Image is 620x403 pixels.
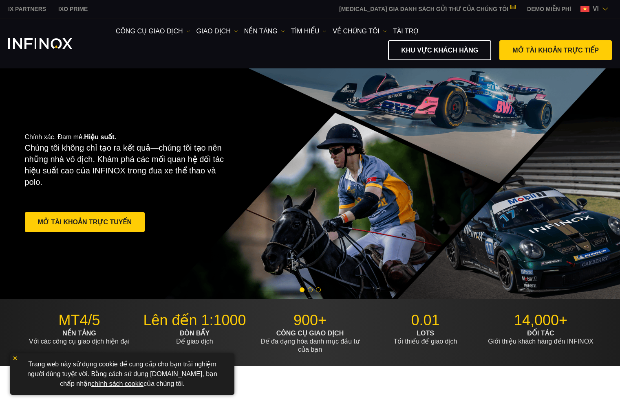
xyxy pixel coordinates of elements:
[140,329,249,346] p: Để giao dịch
[8,38,91,49] a: INFINOX Logo
[256,329,365,354] p: Để đa dạng hóa danh mục đầu tư của bạn
[12,355,18,361] img: yellow close icon
[244,26,285,36] a: NỀN TẢNG
[25,311,134,329] p: MT4/5
[371,329,480,346] p: Tối thiểu để giao dịch
[180,330,210,337] strong: ĐÒN BẨY
[486,329,596,346] p: Giới thiệu khách hàng đến INFINOX
[25,329,134,346] p: Với các công cụ giao dịch hiện đại
[256,311,365,329] p: 900+
[499,40,612,60] a: MỞ TÀI KHOẢN TRỰC TIẾP
[527,330,554,337] strong: ĐỐI TÁC
[25,120,282,247] div: Chính xác. Đam mê.
[14,357,230,391] p: Trang web này sử dụng cookie để cung cấp cho bạn trải nghiệm người dùng tuyệt vời. Bằng cách sử d...
[308,287,313,292] span: Go to slide 2
[521,5,577,13] a: INFINOX MENU
[25,142,230,188] p: Chúng tôi không chỉ tạo ra kết quả—chúng tôi tạo nên những nhà vô địch. Khám phá các mối quan hệ ...
[91,380,143,387] a: chính sách cookie
[393,26,419,36] a: Tài trợ
[417,330,434,337] strong: LOTS
[196,26,238,36] a: GIAO DỊCH
[333,6,521,12] a: [MEDICAL_DATA] GIA DANH SÁCH GỬI THƯ CỦA CHÚNG TÔI
[84,134,116,140] strong: Hiệu suất.
[276,330,344,337] strong: CÔNG CỤ GIAO DỊCH
[291,26,327,36] a: Tìm hiểu
[486,311,596,329] p: 14,000+
[140,311,249,329] p: Lên đến 1:1000
[25,212,145,232] a: Mở Tài khoản Trực tuyến
[316,287,321,292] span: Go to slide 3
[116,26,190,36] a: công cụ giao dịch
[2,5,52,13] a: INFINOX
[388,40,491,60] a: KHU VỰC KHÁCH HÀNG
[62,330,96,337] strong: NỀN TẢNG
[300,287,304,292] span: Go to slide 1
[52,5,94,13] a: INFINOX
[333,26,387,36] a: VỀ CHÚNG TÔI
[589,4,602,14] span: vi
[371,311,480,329] p: 0.01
